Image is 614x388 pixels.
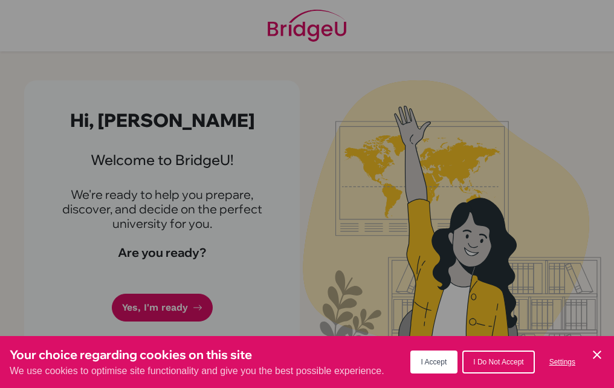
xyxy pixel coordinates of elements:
[10,364,384,378] p: We use cookies to optimise site functionality and give you the best possible experience.
[540,352,585,372] button: Settings
[10,346,384,364] h3: Your choice regarding cookies on this site
[421,358,447,366] span: I Accept
[462,351,534,373] button: I Do Not Accept
[410,351,458,373] button: I Accept
[549,358,575,366] span: Settings
[590,348,604,362] button: Save and close
[473,358,523,366] span: I Do Not Accept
